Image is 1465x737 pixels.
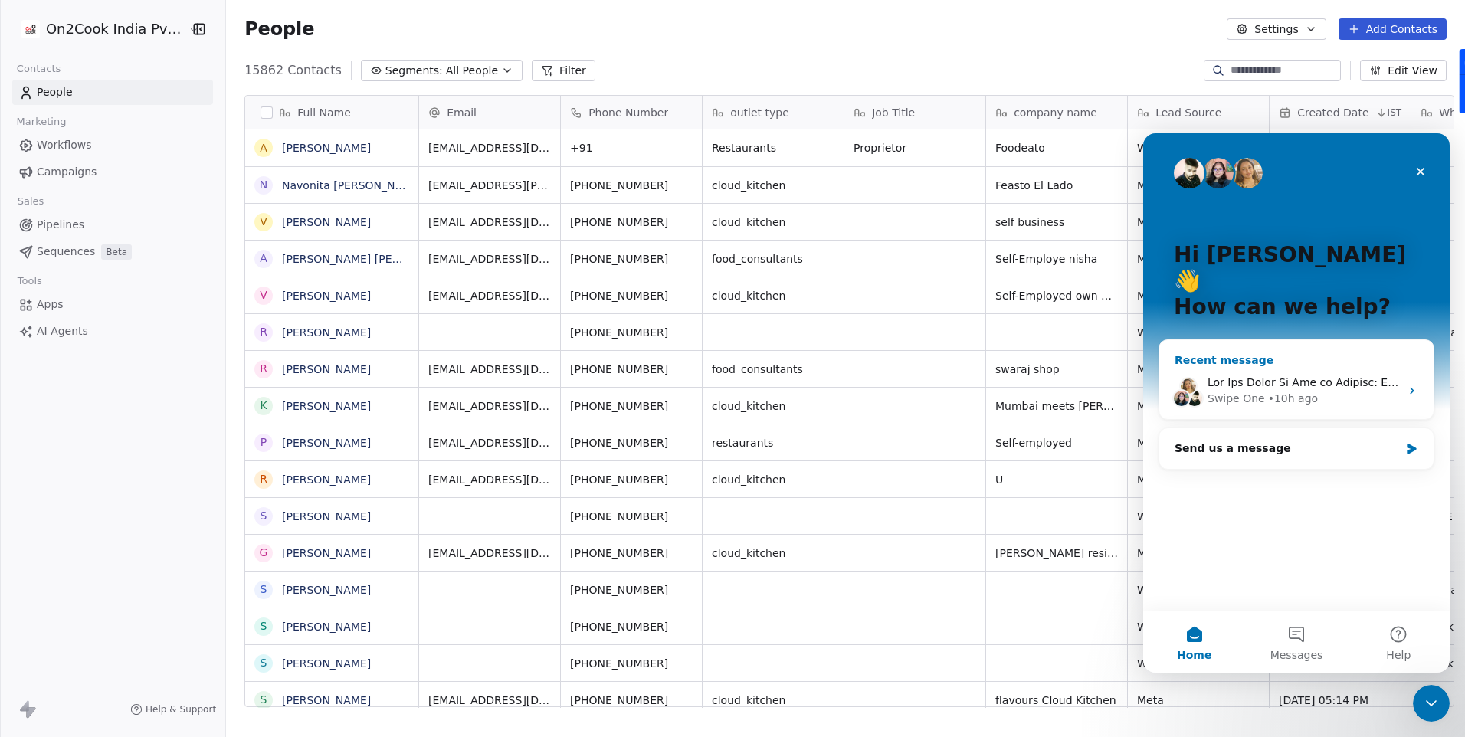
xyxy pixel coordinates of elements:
button: Settings [1227,18,1326,40]
span: Pipelines [37,217,84,233]
div: S [261,655,267,671]
a: Campaigns [12,159,213,185]
a: Workflows [12,133,213,158]
a: [PERSON_NAME] [282,437,371,449]
button: Filter [532,60,595,81]
span: [PHONE_NUMBER] [570,325,693,340]
span: WhatsApp [1137,582,1260,598]
span: [EMAIL_ADDRESS][DOMAIN_NAME] [428,362,551,377]
span: Meta [1137,178,1260,193]
span: cloud_kitchen [712,398,834,414]
span: Self-employed [995,435,1118,450]
span: Campaigns [37,164,97,180]
span: Full Name [297,105,351,120]
span: [PHONE_NUMBER] [570,288,693,303]
span: [PHONE_NUMBER] [570,472,693,487]
span: Meta [1137,693,1260,708]
a: Help & Support [130,703,216,716]
a: [PERSON_NAME] [PERSON_NAME] [282,253,464,265]
div: Job Title [844,96,985,129]
a: AI Agents [12,319,213,344]
span: People [37,84,73,100]
span: food_consultants [712,251,834,267]
span: [EMAIL_ADDRESS][DOMAIN_NAME] [428,545,551,561]
a: [PERSON_NAME] [282,510,371,522]
img: on2cook%20logo-04%20copy.jpg [21,20,40,38]
span: [EMAIL_ADDRESS][DOMAIN_NAME] [428,288,551,303]
div: S [261,692,267,708]
span: Phone Number [588,105,668,120]
span: Segments: [385,63,443,79]
span: self business [995,215,1118,230]
div: K [261,398,267,414]
span: [PHONE_NUMBER] [570,656,693,671]
span: cloud_kitchen [712,545,834,561]
span: Meta [1137,398,1260,414]
span: Foodeato [995,140,1118,156]
span: [PHONE_NUMBER] [570,509,693,524]
span: Tools [11,270,48,293]
a: [PERSON_NAME] [282,142,371,154]
div: S [261,581,267,598]
span: Meta [1137,215,1260,230]
span: Self-Employe nisha [995,251,1118,267]
span: cloud_kitchen [712,215,834,230]
span: [EMAIL_ADDRESS][DOMAIN_NAME] [428,472,551,487]
span: [PERSON_NAME] residence s [995,545,1118,561]
div: A [260,251,267,267]
span: food_consultants [712,362,834,377]
iframe: Intercom live chat [1143,133,1450,673]
a: [PERSON_NAME] [282,363,371,375]
a: [PERSON_NAME] [282,547,371,559]
span: [PHONE_NUMBER] [570,178,693,193]
span: flavours Cloud Kitchen [995,693,1118,708]
div: Email [419,96,560,129]
div: P [261,434,267,450]
button: Edit View [1360,60,1447,81]
div: grid [245,129,419,708]
span: Marketing [10,110,73,133]
a: Pipelines [12,212,213,237]
a: [PERSON_NAME] [282,621,371,633]
span: [PHONE_NUMBER] [570,693,693,708]
a: [PERSON_NAME] [282,326,371,339]
a: [PERSON_NAME] [282,473,371,486]
a: [PERSON_NAME] [282,694,371,706]
span: [EMAIL_ADDRESS][DOMAIN_NAME] [428,140,551,156]
span: Email [447,105,477,120]
span: Lead Source [1155,105,1221,120]
a: [PERSON_NAME] [282,657,371,670]
span: cloud_kitchen [712,693,834,708]
span: Workflows [37,137,92,153]
div: S [261,618,267,634]
div: Lead Source [1128,96,1269,129]
span: outlet type [730,105,789,120]
span: Beta [101,244,132,260]
span: Apps [37,296,64,313]
span: [PHONE_NUMBER] [570,362,693,377]
span: [PHONE_NUMBER] [570,582,693,598]
div: R [260,471,267,487]
button: On2Cook India Pvt. Ltd. [18,16,179,42]
span: [PHONE_NUMBER] [570,435,693,450]
div: outlet type [703,96,844,129]
a: [PERSON_NAME] [282,216,371,228]
span: AI Agents [37,323,88,339]
span: Proprietor [854,140,976,156]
